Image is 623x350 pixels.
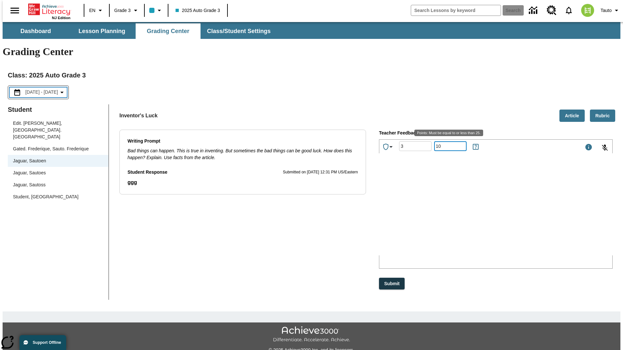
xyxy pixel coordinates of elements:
a: Resource Center, Will open in new tab [543,2,560,19]
div: Student, [GEOGRAPHIC_DATA] [13,193,79,200]
div: Jaguar, Sautoen [13,157,46,164]
p: Student [8,104,108,115]
span: Class/Student Settings [207,28,271,35]
p: Bad things can happen. This is true in inventing. But sometimes the bad things can be good luck. ... [128,147,358,161]
span: 2025 Auto Grade 3 [176,7,220,14]
button: Language: EN, Select a language [86,5,107,16]
div: Jaguar, Sautoes [13,169,46,176]
span: [DATE] - [DATE] [25,89,58,96]
div: Grade: Letters, numbers, %, + and - are allowed. [399,141,432,151]
button: Profile/Settings [598,5,623,16]
button: Rules for Earning Points and Achievements, Will open in new tab [469,140,482,153]
p: Inventor's Luck [119,112,158,120]
div: Gated. Frederique, Sauto. Frederique [13,146,89,152]
span: Tauto [601,7,612,14]
p: Student Response [128,169,167,176]
button: Grading Center [136,23,201,39]
p: Submitted on [DATE] 12:31 PM US/Eastern [283,169,358,176]
span: Grade 3 [114,7,131,14]
span: Support Offline [33,340,61,345]
img: Achieve3000 Differentiate Accelerate Achieve [273,326,350,343]
span: EN [89,7,95,14]
div: Points: Must be equal to or less than 25. [414,130,483,136]
span: Dashboard [20,28,51,35]
button: Dashboard [3,23,68,39]
span: NJ Edition [52,16,70,20]
body: Type your response here. [3,5,95,11]
button: Select the date range menu item [11,88,66,96]
div: Home [28,2,70,20]
button: Lesson Planning [69,23,134,39]
button: Rubric, Will open in new tab [590,110,615,122]
a: Data Center [525,2,543,19]
div: SubNavbar [3,22,620,39]
input: search field [411,5,501,16]
button: Class color is light blue. Change class color [147,5,166,16]
button: Achievements [379,140,397,153]
div: Jaguar, Sautoss [8,179,108,191]
span: Grading Center [147,28,189,35]
a: Notifications [560,2,577,19]
h1: Grading Center [3,46,620,58]
button: Submit [379,278,405,290]
img: avatar image [581,4,594,17]
a: Home [28,3,70,16]
p: Teacher Feedback [379,130,613,137]
button: Article, Will open in new tab [559,110,585,122]
button: Click to activate and allow voice recognition [597,140,613,156]
div: Edit. [PERSON_NAME], [GEOGRAPHIC_DATA]. [GEOGRAPHIC_DATA] [13,120,103,140]
p: Writing Prompt [128,138,358,145]
button: Grade: Grade 3, Select a grade [112,5,142,16]
p: ggg [128,179,358,186]
button: Class/Student Settings [202,23,276,39]
div: SubNavbar [3,23,276,39]
div: Gated. Frederique, Sauto. Frederique [8,143,108,155]
div: Points: Must be equal to or less than 25. [434,141,467,151]
div: Student, [GEOGRAPHIC_DATA] [8,191,108,203]
div: Edit. [PERSON_NAME], [GEOGRAPHIC_DATA]. [GEOGRAPHIC_DATA] [8,117,108,143]
div: Jaguar, Sautoes [8,167,108,179]
button: Support Offline [19,335,66,350]
div: Jaguar, Sautoen [8,155,108,167]
p: Student Response [128,179,358,186]
p: fszCA [3,5,95,11]
input: Points: Must be equal to or less than 25. [434,138,467,155]
span: Lesson Planning [79,28,125,35]
h2: Class : 2025 Auto Grade 3 [8,70,615,80]
div: Maximum 1000 characters Press Escape to exit toolbar and use left and right arrow keys to access ... [585,143,592,152]
svg: Collapse Date Range Filter [58,88,66,96]
button: Open side menu [5,1,24,20]
button: Select a new avatar [577,2,598,19]
input: Grade: Letters, numbers, %, + and - are allowed. [399,138,432,155]
div: Jaguar, Sautoss [13,181,45,188]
